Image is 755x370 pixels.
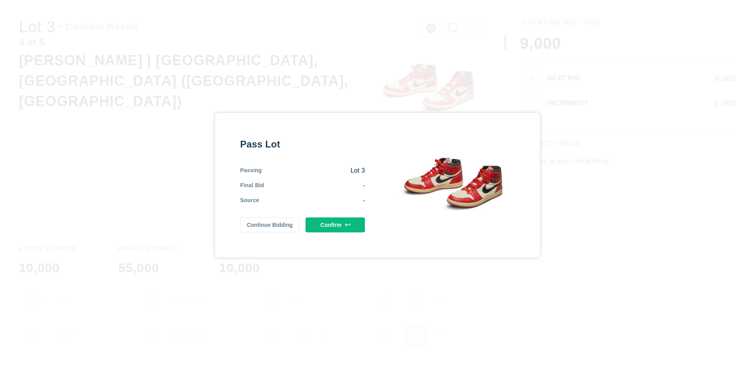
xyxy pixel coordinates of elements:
[262,166,365,175] div: Lot 3
[240,217,300,232] button: Continue Bidding
[306,217,365,232] button: Confirm
[240,181,264,190] div: Final Bid
[240,196,260,205] div: Source
[240,166,262,175] div: Passing
[264,181,365,190] div: -
[240,138,365,151] div: Pass Lot
[259,196,365,205] div: -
